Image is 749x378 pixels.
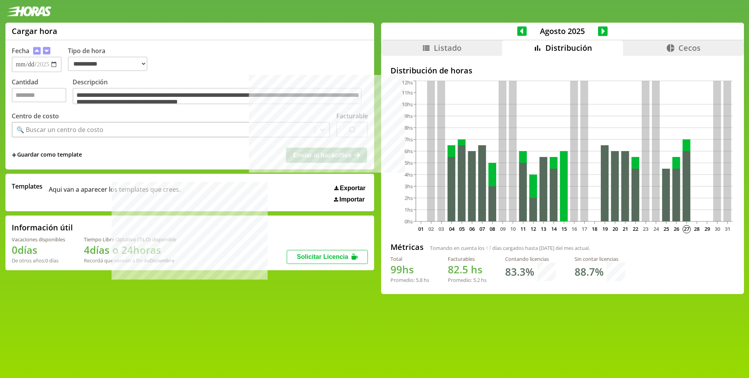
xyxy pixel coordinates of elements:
[575,265,603,279] h1: 88.7 %
[527,26,598,36] span: Agosto 2025
[545,43,592,53] span: Distribución
[402,101,413,108] tspan: 10hs
[340,185,366,192] span: Exportar
[297,253,348,260] span: Solicitar Licencia
[12,88,66,102] input: Cantidad
[12,243,65,257] h1: 0 días
[12,257,65,264] div: De otros años: 0 días
[12,151,16,159] span: +
[12,112,59,120] label: Centro de costo
[505,255,556,262] div: Contando licencias
[390,242,424,252] h2: Métricas
[332,184,368,192] button: Exportar
[572,225,577,232] text: 16
[84,243,176,257] h1: 4 días o 24 horas
[418,225,424,232] text: 01
[390,262,402,276] span: 99
[49,182,181,203] span: Aqui van a aparecer los templates que crees.
[612,225,618,232] text: 20
[84,257,176,264] div: Recordá que vencen a fin de
[520,225,526,232] text: 11
[510,225,515,232] text: 10
[6,6,51,16] img: logotipo
[149,257,174,264] b: Diciembre
[622,225,628,232] text: 21
[405,136,413,143] tspan: 7hs
[428,225,434,232] text: 02
[469,225,475,232] text: 06
[12,46,29,55] label: Fecha
[561,225,566,232] text: 15
[448,276,486,283] div: Promedio: hs
[673,225,679,232] text: 26
[490,225,495,232] text: 08
[694,225,699,232] text: 28
[430,244,590,251] span: Tomando en cuenta los días cargados hasta [DATE] del mes actual.
[405,194,413,201] tspan: 2hs
[405,218,413,225] tspan: 0hs
[704,225,710,232] text: 29
[336,112,368,120] label: Facturable
[575,255,625,262] div: Sin contar licencias
[390,276,429,283] div: Promedio: hs
[438,225,444,232] text: 03
[592,225,597,232] text: 18
[500,225,505,232] text: 09
[84,236,176,243] div: Tiempo Libre Optativo (TiLO) disponible
[405,206,413,213] tspan: 1hs
[541,225,546,232] text: 13
[405,159,413,166] tspan: 5hs
[390,65,735,76] h2: Distribución de horas
[449,225,454,232] text: 04
[405,124,413,131] tspan: 8hs
[287,250,368,264] button: Solicitar Licencia
[405,183,413,190] tspan: 3hs
[402,79,413,86] tspan: 12hs
[602,225,607,232] text: 19
[678,43,701,53] span: Cecos
[405,171,413,178] tspan: 4hs
[73,88,362,104] textarea: Descripción
[653,225,659,232] text: 24
[12,182,43,191] span: Templates
[12,26,57,36] h1: Cargar hora
[12,78,73,106] label: Cantidad
[582,225,587,232] text: 17
[390,262,429,276] h1: hs
[12,151,82,159] span: +Guardar como template
[405,112,413,119] tspan: 9hs
[405,148,413,155] tspan: 6hs
[479,225,485,232] text: 07
[643,225,648,232] text: 23
[551,225,557,232] text: 14
[402,89,413,96] tspan: 11hs
[714,225,720,232] text: 30
[448,262,468,276] span: 82.5
[12,222,73,233] h2: Información útil
[68,46,154,72] label: Tipo de hora
[73,78,368,106] label: Descripción
[12,236,65,243] div: Vacaciones disponibles
[390,255,429,262] div: Total
[448,255,486,262] div: Facturables
[68,57,147,71] select: Tipo de hora
[339,196,365,203] span: Importar
[633,225,638,232] text: 22
[434,43,461,53] span: Listado
[448,262,486,276] h1: hs
[416,276,422,283] span: 5.8
[473,276,480,283] span: 5.2
[531,225,536,232] text: 12
[724,225,730,232] text: 31
[505,265,534,279] h1: 83.3 %
[16,125,103,134] div: 🔍 Buscar un centro de costo
[684,225,689,232] text: 27
[459,225,464,232] text: 05
[486,244,491,251] span: 17
[663,225,669,232] text: 25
